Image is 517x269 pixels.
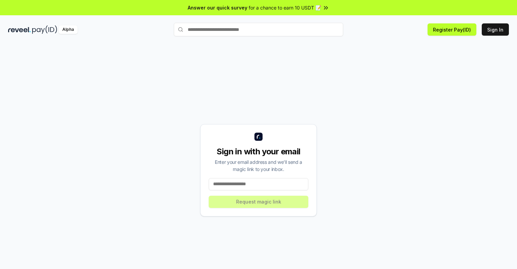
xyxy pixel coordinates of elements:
img: pay_id [32,25,57,34]
span: for a chance to earn 10 USDT 📝 [249,4,321,11]
div: Alpha [59,25,78,34]
div: Sign in with your email [209,146,308,157]
button: Register Pay(ID) [428,23,476,36]
img: logo_small [254,133,263,141]
img: reveel_dark [8,25,31,34]
div: Enter your email address and we’ll send a magic link to your inbox. [209,158,308,173]
button: Sign In [482,23,509,36]
span: Answer our quick survey [188,4,247,11]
